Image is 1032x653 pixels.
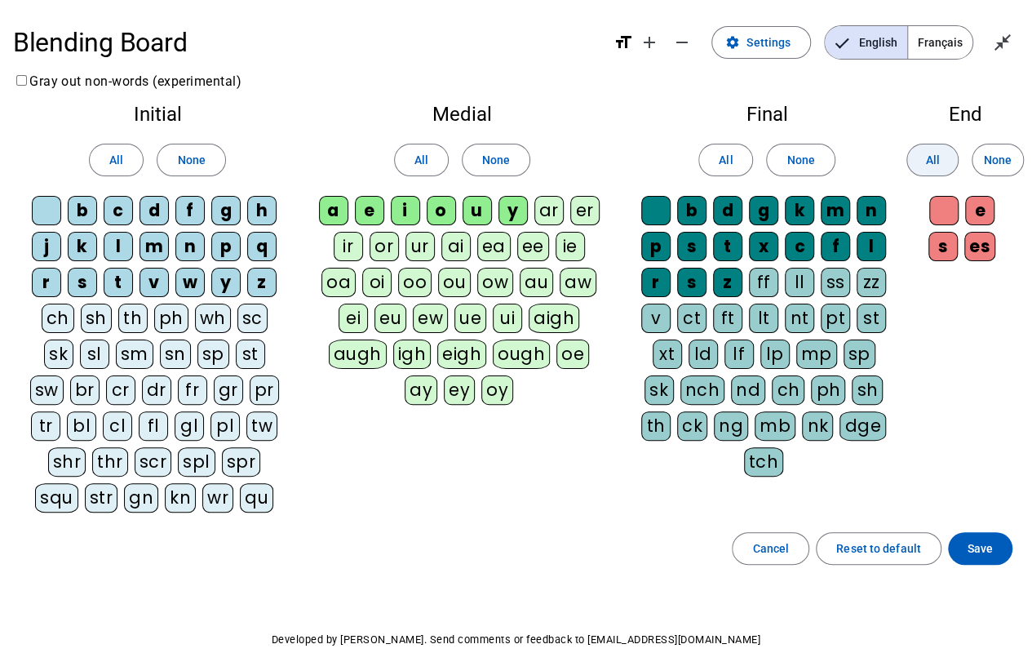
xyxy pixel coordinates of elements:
button: Reset to default [816,532,941,565]
button: Exit full screen [986,26,1019,59]
button: Settings [711,26,811,59]
mat-icon: close_fullscreen [993,33,1012,52]
span: None [984,150,1012,170]
span: All [414,150,428,170]
mat-icon: add [640,33,659,52]
span: Cancel [752,539,789,558]
button: All [89,144,144,176]
span: All [719,150,733,170]
span: Settings [746,33,791,52]
button: All [906,144,959,176]
button: All [698,144,753,176]
span: None [177,150,205,170]
span: All [109,150,123,170]
span: English [825,26,907,59]
span: None [786,150,814,170]
button: Increase font size [633,26,666,59]
span: None [482,150,510,170]
mat-button-toggle-group: Language selection [824,25,973,60]
mat-icon: remove [672,33,692,52]
button: Save [948,532,1012,565]
button: Decrease font size [666,26,698,59]
span: Français [908,26,972,59]
span: Reset to default [836,539,921,558]
mat-icon: settings [725,35,740,50]
button: Cancel [732,532,809,565]
button: None [157,144,225,176]
button: None [972,144,1024,176]
button: None [766,144,835,176]
span: Save [968,539,993,558]
button: None [462,144,530,176]
button: All [394,144,449,176]
span: All [925,150,939,170]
